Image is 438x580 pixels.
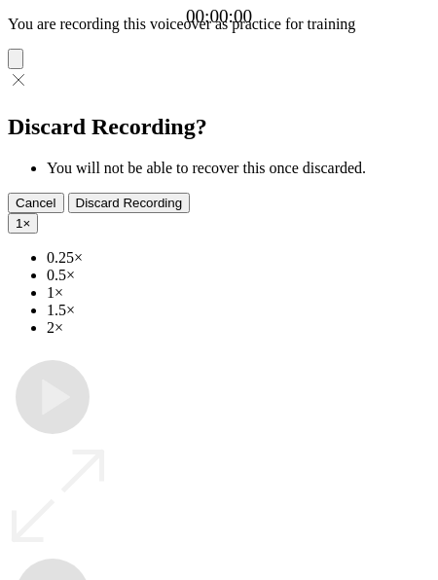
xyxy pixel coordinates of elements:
p: You are recording this voiceover as practice for training [8,16,430,33]
button: Discard Recording [68,193,191,213]
a: 00:00:00 [186,6,252,27]
li: 0.25× [47,249,430,267]
h2: Discard Recording? [8,114,430,140]
li: 1× [47,284,430,302]
button: Cancel [8,193,64,213]
li: You will not be able to recover this once discarded. [47,160,430,177]
span: 1 [16,216,22,231]
li: 2× [47,319,430,337]
li: 1.5× [47,302,430,319]
li: 0.5× [47,267,430,284]
button: 1× [8,213,38,234]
